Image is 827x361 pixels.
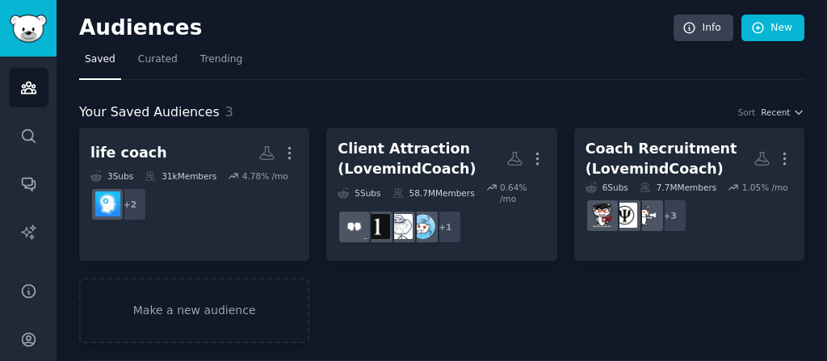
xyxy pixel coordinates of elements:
div: Coach Recruitment (LovemindCoach) [586,139,754,178]
div: 31k Members [145,170,216,182]
div: 0.64 % /mo [500,182,546,204]
div: 6 Sub s [586,182,628,193]
img: AskReddit [410,214,435,239]
div: 58.7M Members [393,182,475,204]
img: GummySearch logo [10,15,47,43]
button: Recent [761,107,804,118]
a: Trending [195,47,248,80]
a: Client Attraction (LovemindCoach)5Subs58.7MMembers0.64% /mo+1AskRedditForeverAlonelonelinesslonely [326,128,556,261]
img: psychologystudents [590,203,615,228]
a: Curated [132,47,183,80]
div: 7.7M Members [640,182,716,193]
span: Your Saved Audiences [79,103,220,123]
div: + 2 [113,187,147,221]
span: Curated [138,52,178,67]
img: psychology [612,203,637,228]
div: 4.78 % /mo [242,170,288,182]
a: Saved [79,47,121,80]
h2: Audiences [79,15,674,41]
div: + 3 [653,199,687,233]
a: Info [674,15,733,42]
span: Recent [761,107,790,118]
img: lonely [342,214,367,239]
div: 1.05 % /mo [742,182,788,193]
div: 3 Sub s [90,170,133,182]
img: loneliness [365,214,390,239]
div: Sort [738,107,756,118]
img: lifecoach [95,191,120,216]
a: New [741,15,804,42]
div: Client Attraction (LovemindCoach) [338,139,506,178]
div: + 1 [428,210,462,244]
img: freelance_forhire [635,203,660,228]
span: Saved [85,52,115,67]
span: 3 [225,104,233,120]
div: life coach [90,143,167,163]
a: Coach Recruitment (LovemindCoach)6Subs7.7MMembers1.05% /mo+3freelance_forhirepsychologypsychology... [574,128,804,261]
a: Make a new audience [79,278,309,343]
span: Trending [200,52,242,67]
a: life coach3Subs31kMembers4.78% /mo+2lifecoach [79,128,309,261]
img: ForeverAlone [388,214,413,239]
div: 5 Sub s [338,182,380,204]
